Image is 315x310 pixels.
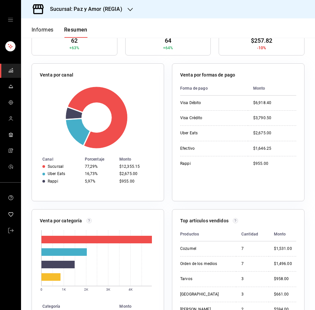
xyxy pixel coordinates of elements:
[241,277,244,281] font: 3
[253,86,265,91] font: Monto
[129,288,133,291] text: 4K
[180,131,198,135] font: Uber Eats
[64,27,87,33] font: Resumen
[84,288,88,291] text: 2K
[180,232,199,236] font: Productos
[62,288,66,291] text: 1K
[85,179,96,184] font: 5,97%
[71,37,78,44] font: 62
[119,164,140,169] font: $12,355.15
[180,261,217,266] font: Orden de los medios
[165,37,171,44] font: 64
[180,116,203,120] font: Visa Crédito
[241,261,244,266] font: 7
[180,146,195,151] font: Efectivo
[180,277,192,281] font: Tarvos
[274,292,289,297] font: $661.00
[106,288,110,291] text: 3K
[180,246,196,251] font: Cozumel
[48,179,58,184] font: Rappi
[163,46,173,50] font: +64%
[251,37,273,44] font: $257.82
[119,171,137,176] font: $2,675.00
[180,72,235,77] font: Venta por formas de pago
[40,288,42,291] text: 0
[180,100,201,105] font: Visa Débito
[257,46,266,50] font: -10%
[40,72,73,77] font: Venta por canal
[119,157,132,162] font: Monto
[85,164,98,169] font: 77,29%
[42,304,60,309] font: Categoría
[241,232,258,236] font: Cantidad
[69,46,80,50] font: +63%
[48,171,65,176] font: Uber Eats
[253,146,271,151] font: $1,646.25
[48,164,63,169] font: Sucursal
[85,171,98,176] font: 16,73%
[42,157,53,162] font: Canal
[274,261,292,266] font: $1,496.00
[32,26,87,38] div: pestañas de navegación
[253,161,268,166] font: $955.00
[40,218,82,223] font: Venta por categoría
[241,246,244,251] font: 7
[253,116,271,120] font: $3,790.50
[180,218,229,223] font: Top artículos vendidos
[119,179,134,184] font: $955.00
[85,157,104,162] font: Porcentaje
[274,277,289,281] font: $958.00
[50,6,122,12] font: Sucursal: Paz y Amor (REGIA)
[8,17,13,22] button: cajón abierto
[180,161,191,166] font: Rappi
[241,292,244,297] font: 3
[180,292,219,297] font: [GEOGRAPHIC_DATA]
[119,304,132,309] font: Monto
[180,86,208,91] font: Forma de pago
[274,232,286,236] font: Monto
[32,27,54,33] font: Informes
[253,100,271,105] font: $6,918.40
[274,246,292,251] font: $1,531.00
[253,131,271,135] font: $2,675.00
